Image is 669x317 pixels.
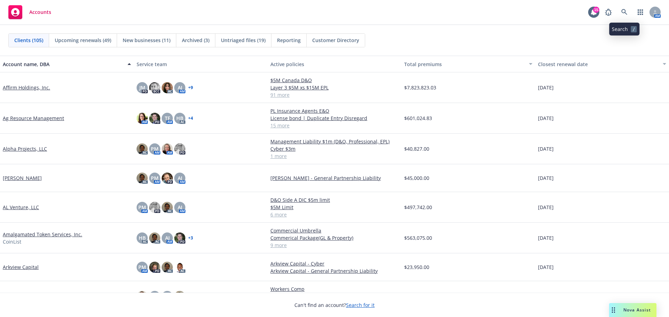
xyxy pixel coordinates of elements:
[165,114,170,122] span: TF
[404,204,432,211] span: $497,742.00
[270,227,399,234] a: Commercial Umbrella
[404,263,429,271] span: $23,950.00
[538,204,554,211] span: [DATE]
[270,138,399,145] a: Management Liability $1m (D&O, Professional, EPL)
[270,114,399,122] a: License bond | Duplicate Entry Disregard
[6,2,54,22] a: Accounts
[149,113,160,124] img: photo
[294,301,375,309] span: Can't find an account?
[3,231,82,238] a: Amalgamated Token Services, Inc.
[270,260,399,267] a: Arkview Capital - Cyber
[270,234,399,241] a: Commerical Package(GL & Property)
[151,145,159,152] span: PM
[404,61,525,68] div: Total premiums
[14,37,43,44] span: Clients (105)
[149,202,160,213] img: photo
[538,84,554,91] span: [DATE]
[3,145,47,152] a: Alpha Projects, LLC
[149,262,160,273] img: photo
[162,143,173,154] img: photo
[270,174,399,182] a: [PERSON_NAME] - General Partnership Liability
[174,291,185,302] img: photo
[609,303,618,317] div: Drag to move
[178,174,182,182] span: AJ
[617,5,631,19] a: Search
[270,285,399,293] a: Workers Comp
[404,114,432,122] span: $601,024.83
[277,37,301,44] span: Reporting
[139,84,145,91] span: JM
[188,236,193,240] a: + 3
[538,114,554,122] span: [DATE]
[149,232,160,244] img: photo
[138,204,146,211] span: PM
[137,173,148,184] img: photo
[404,145,429,152] span: $40,827.00
[137,291,148,302] img: photo
[137,143,148,154] img: photo
[270,241,399,249] a: 9 more
[623,307,651,313] span: Nova Assist
[162,82,173,93] img: photo
[270,204,399,211] a: $5M Limit
[346,302,375,308] a: Search for it
[3,84,50,91] a: Affirm Holdings, Inc.
[162,262,173,273] img: photo
[538,145,554,152] span: [DATE]
[404,84,436,91] span: $7,823,823.03
[137,61,265,68] div: Service team
[404,174,429,182] span: $45,000.00
[162,173,173,184] img: photo
[134,56,268,72] button: Service team
[174,262,185,273] img: photo
[538,263,554,271] span: [DATE]
[538,234,554,241] span: [DATE]
[538,174,554,182] span: [DATE]
[270,145,399,152] a: Cyber $3m
[3,204,39,211] a: AL Venture, LLC
[270,152,399,160] a: 1 more
[3,174,42,182] a: [PERSON_NAME]
[165,234,170,241] span: AJ
[151,174,159,182] span: PM
[270,267,399,275] a: Arkview Capital - General Partnership Liability
[174,143,185,154] img: photo
[268,56,401,72] button: Active policies
[3,61,123,68] div: Account name, DBA
[270,91,399,98] a: 91 more
[270,107,399,114] a: PL Insurance Agents E&O
[3,238,21,245] span: CoinList
[270,84,399,91] a: Layer 3 $5M xs $15M EPL
[3,263,39,271] a: Arkview Capital
[188,116,193,120] a: + 4
[270,61,399,68] div: Active policies
[270,77,399,84] a: $5M Canada D&O
[312,37,359,44] span: Customer Directory
[176,114,183,122] span: HB
[162,202,173,213] img: photo
[401,56,535,72] button: Total premiums
[270,211,399,218] a: 6 more
[123,37,170,44] span: New businesses (11)
[593,7,599,13] div: 15
[55,37,111,44] span: Upcoming renewals (49)
[3,114,64,122] a: Ag Resource Management
[535,56,669,72] button: Closest renewal date
[138,263,146,271] span: PM
[178,204,182,211] span: AJ
[404,234,432,241] span: $563,075.00
[609,303,656,317] button: Nova Assist
[174,232,185,244] img: photo
[29,9,51,15] span: Accounts
[137,113,148,124] img: photo
[270,122,399,129] a: 15 more
[270,196,399,204] a: D&O Side A DIC $5m limit
[182,37,209,44] span: Archived (3)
